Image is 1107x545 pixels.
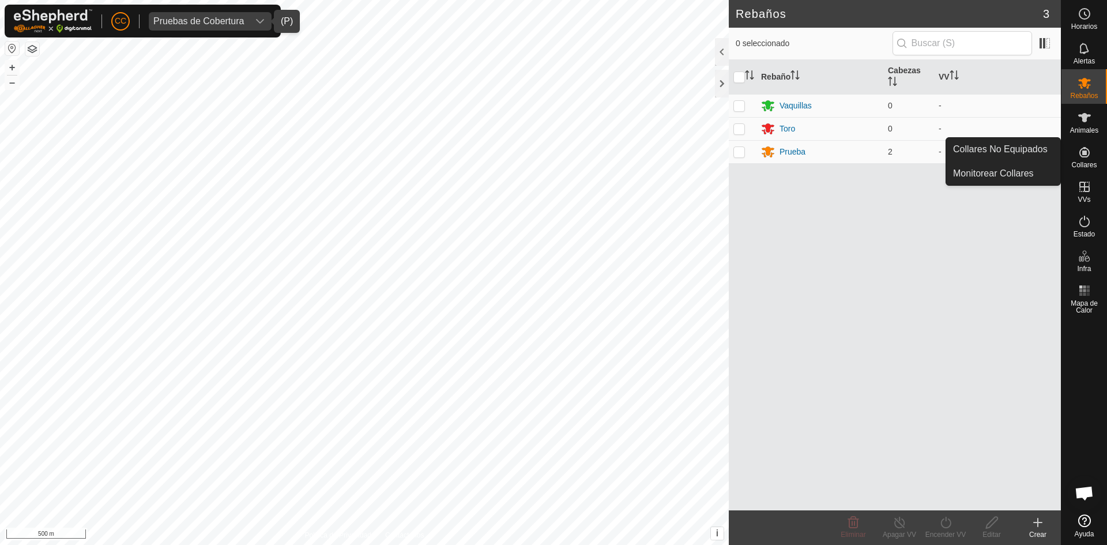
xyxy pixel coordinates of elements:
[1061,510,1107,542] a: Ayuda
[780,100,812,112] div: Vaquillas
[1067,476,1102,510] div: Chat abierto
[736,7,1043,21] h2: Rebaños
[888,147,893,156] span: 2
[780,123,795,135] div: Toro
[841,531,865,539] span: Eliminar
[14,9,92,33] img: Logo Gallagher
[876,529,922,540] div: Apagar VV
[950,72,959,81] p-sorticon: Activar para ordenar
[893,31,1032,55] input: Buscar (S)
[153,17,244,26] div: Pruebas de Cobertura
[888,101,893,110] span: 0
[1077,265,1091,272] span: Infra
[1074,58,1095,65] span: Alertas
[946,138,1060,161] a: Collares No Equipados
[1078,196,1090,203] span: VVs
[934,94,1061,117] td: -
[934,60,1061,95] th: VV
[5,76,19,89] button: –
[790,72,800,81] p-sorticon: Activar para ordenar
[716,528,718,538] span: i
[953,167,1034,181] span: Monitorear Collares
[1071,161,1097,168] span: Collares
[1074,231,1095,238] span: Estado
[934,117,1061,140] td: -
[888,124,893,133] span: 0
[1071,23,1097,30] span: Horarios
[922,529,969,540] div: Encender VV
[305,530,371,540] a: Política de Privacidad
[5,61,19,74] button: +
[25,42,39,56] button: Capas del Mapa
[736,37,893,50] span: 0 seleccionado
[969,529,1015,540] div: Editar
[946,162,1060,185] a: Monitorear Collares
[149,12,248,31] span: Pruebas de Cobertura
[115,15,126,27] span: CC
[1043,5,1049,22] span: 3
[1015,529,1061,540] div: Crear
[1075,531,1094,538] span: Ayuda
[934,140,1061,163] td: -
[711,527,724,540] button: i
[1070,92,1098,99] span: Rebaños
[5,42,19,55] button: Restablecer Mapa
[1064,300,1104,314] span: Mapa de Calor
[780,146,805,158] div: Prueba
[883,60,934,95] th: Cabezas
[248,12,272,31] div: dropdown trigger
[888,78,897,88] p-sorticon: Activar para ordenar
[953,142,1048,156] span: Collares No Equipados
[756,60,883,95] th: Rebaño
[385,530,424,540] a: Contáctenos
[745,72,754,81] p-sorticon: Activar para ordenar
[1070,127,1098,134] span: Animales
